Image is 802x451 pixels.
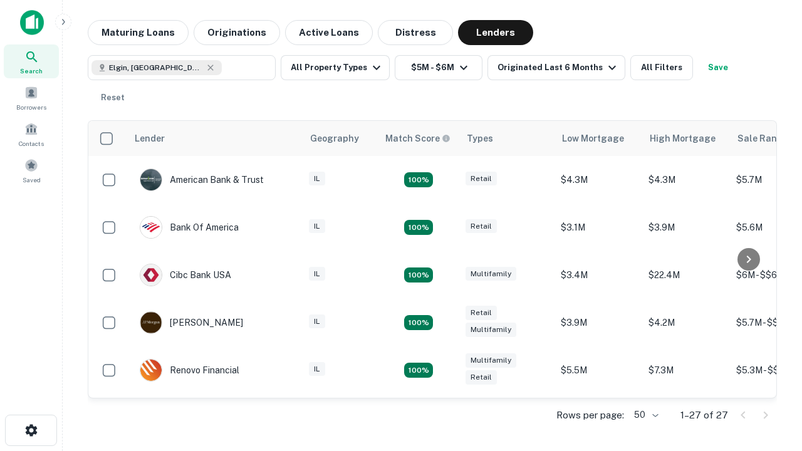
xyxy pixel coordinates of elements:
[466,353,516,368] div: Multifamily
[4,153,59,187] a: Saved
[629,406,660,424] div: 50
[404,267,433,283] div: Matching Properties: 4, hasApolloMatch: undefined
[309,172,325,186] div: IL
[309,219,325,234] div: IL
[20,10,44,35] img: capitalize-icon.png
[378,20,453,45] button: Distress
[497,60,620,75] div: Originated Last 6 Months
[309,314,325,329] div: IL
[4,44,59,78] a: Search
[140,264,162,286] img: picture
[4,81,59,115] a: Borrowers
[555,299,642,346] td: $3.9M
[680,408,728,423] p: 1–27 of 27
[555,156,642,204] td: $4.3M
[466,219,497,234] div: Retail
[23,175,41,185] span: Saved
[555,121,642,156] th: Low Mortgage
[404,172,433,187] div: Matching Properties: 7, hasApolloMatch: undefined
[555,394,642,442] td: $2.2M
[127,121,303,156] th: Lender
[140,169,162,190] img: picture
[466,267,516,281] div: Multifamily
[555,346,642,394] td: $5.5M
[140,216,239,239] div: Bank Of America
[459,121,555,156] th: Types
[395,55,482,80] button: $5M - $6M
[140,264,231,286] div: Cibc Bank USA
[140,360,162,381] img: picture
[93,85,133,110] button: Reset
[642,156,730,204] td: $4.3M
[378,121,459,156] th: Capitalize uses an advanced AI algorithm to match your search with the best lender. The match sco...
[642,251,730,299] td: $22.4M
[309,362,325,376] div: IL
[385,132,448,145] h6: Match Score
[140,312,162,333] img: picture
[140,217,162,238] img: picture
[466,323,516,337] div: Multifamily
[285,20,373,45] button: Active Loans
[466,306,497,320] div: Retail
[487,55,625,80] button: Originated Last 6 Months
[135,131,165,146] div: Lender
[109,62,203,73] span: Elgin, [GEOGRAPHIC_DATA], [GEOGRAPHIC_DATA]
[642,121,730,156] th: High Mortgage
[467,131,493,146] div: Types
[309,267,325,281] div: IL
[404,315,433,330] div: Matching Properties: 4, hasApolloMatch: undefined
[140,311,243,334] div: [PERSON_NAME]
[650,131,716,146] div: High Mortgage
[555,251,642,299] td: $3.4M
[310,131,359,146] div: Geography
[16,102,46,112] span: Borrowers
[404,220,433,235] div: Matching Properties: 4, hasApolloMatch: undefined
[630,55,693,80] button: All Filters
[555,204,642,251] td: $3.1M
[562,131,624,146] div: Low Mortgage
[466,370,497,385] div: Retail
[642,299,730,346] td: $4.2M
[303,121,378,156] th: Geography
[140,359,239,381] div: Renovo Financial
[458,20,533,45] button: Lenders
[404,363,433,378] div: Matching Properties: 4, hasApolloMatch: undefined
[4,117,59,151] a: Contacts
[194,20,280,45] button: Originations
[642,346,730,394] td: $7.3M
[281,55,390,80] button: All Property Types
[88,20,189,45] button: Maturing Loans
[385,132,450,145] div: Capitalize uses an advanced AI algorithm to match your search with the best lender. The match sco...
[556,408,624,423] p: Rows per page:
[698,55,738,80] button: Save your search to get updates of matches that match your search criteria.
[642,394,730,442] td: $3.1M
[19,138,44,148] span: Contacts
[642,204,730,251] td: $3.9M
[140,168,264,191] div: American Bank & Trust
[739,311,802,371] iframe: Chat Widget
[20,66,43,76] span: Search
[466,172,497,186] div: Retail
